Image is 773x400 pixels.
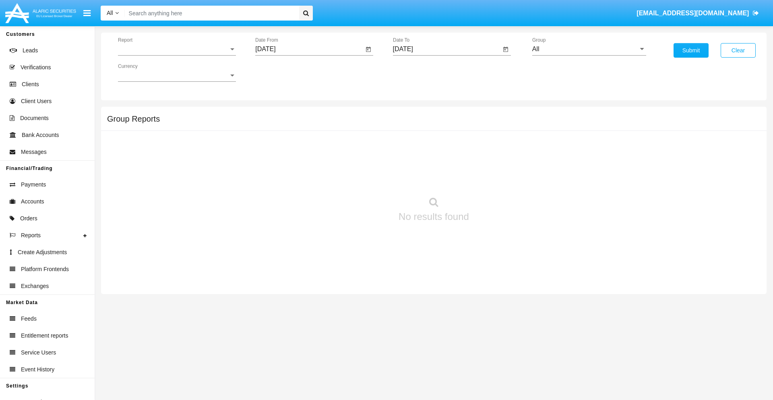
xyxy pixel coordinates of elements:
span: Platform Frontends [21,265,69,274]
span: Orders [20,214,37,223]
span: Currency [118,72,229,79]
span: Verifications [21,63,51,72]
button: Clear [721,43,756,58]
span: Feeds [21,315,37,323]
img: Logo image [4,1,77,25]
span: Payments [21,180,46,189]
a: All [101,9,125,17]
span: Client Users [21,97,52,106]
span: Entitlement reports [21,332,68,340]
button: Open calendar [501,45,511,54]
span: Event History [21,365,54,374]
p: No results found [399,209,469,224]
span: Messages [21,148,47,156]
span: Clients [22,80,39,89]
span: Report [118,46,229,53]
button: Submit [674,43,709,58]
span: Leads [23,46,38,55]
h5: Group Reports [107,116,160,122]
span: Documents [20,114,49,122]
span: Accounts [21,197,44,206]
span: All [107,10,113,16]
button: Open calendar [364,45,373,54]
span: Create Adjustments [18,248,67,257]
span: Service Users [21,348,56,357]
span: Bank Accounts [22,131,59,139]
input: Search [125,6,296,21]
span: Reports [21,231,41,240]
span: [EMAIL_ADDRESS][DOMAIN_NAME] [637,10,749,17]
a: [EMAIL_ADDRESS][DOMAIN_NAME] [633,2,763,25]
span: Exchanges [21,282,49,290]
